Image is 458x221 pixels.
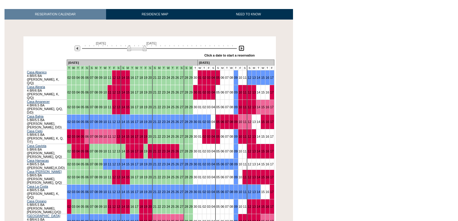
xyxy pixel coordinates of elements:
a: 25 [171,120,175,124]
a: 12 [112,162,116,166]
a: 22 [157,91,161,94]
a: 12 [248,135,251,138]
a: 15 [126,135,130,138]
a: 12 [112,149,116,153]
a: 12 [112,91,116,94]
a: 12 [248,120,251,124]
a: 05 [81,91,84,94]
a: 09 [99,135,102,138]
a: 08 [94,135,98,138]
a: 04 [76,135,80,138]
a: 07 [225,149,229,153]
a: 13 [117,149,120,153]
a: 03 [72,162,75,166]
a: 02 [203,149,206,153]
a: 14 [257,105,260,109]
a: 19 [144,76,148,79]
a: 25 [171,105,175,109]
a: 14 [121,91,125,94]
a: 24 [166,149,170,153]
a: 27 [180,105,183,109]
a: 15 [126,76,130,79]
a: 14 [121,120,125,124]
a: 01 [198,105,202,109]
a: 30 [194,135,197,138]
a: 11 [243,76,246,79]
a: 06 [85,105,89,109]
a: 15 [126,120,130,124]
a: 02 [67,135,71,138]
a: 06 [221,105,224,109]
a: 23 [162,105,166,109]
a: 02 [203,135,206,138]
a: 11 [108,120,111,124]
a: 26 [176,120,179,124]
a: 10 [103,162,107,166]
a: 18 [139,105,143,109]
a: 14 [257,91,260,94]
a: 06 [221,91,224,94]
a: 02 [67,105,71,109]
a: 08 [94,76,98,79]
a: 09 [234,91,238,94]
a: 02 [203,76,206,79]
a: 05 [81,76,84,79]
a: 17 [135,135,139,138]
a: 11 [108,105,111,109]
a: 10 [103,149,107,153]
a: 14 [121,76,125,79]
a: 29 [189,120,193,124]
a: 20 [148,149,152,153]
a: 06 [221,76,224,79]
a: 16 [130,91,134,94]
a: 24 [166,91,170,94]
a: 20 [148,76,152,79]
a: 12 [248,149,251,153]
a: 10 [103,120,107,124]
a: 10 [239,91,242,94]
a: 13 [252,120,256,124]
img: Previous [75,45,80,51]
a: 08 [230,105,233,109]
a: 09 [234,76,238,79]
a: 08 [230,120,233,124]
a: 13 [117,162,120,166]
a: 03 [72,105,75,109]
a: 14 [121,105,125,109]
a: 04 [76,120,80,124]
a: 07 [225,135,229,138]
a: 10 [239,105,242,109]
a: 28 [185,76,188,79]
a: 16 [130,149,134,153]
a: 06 [85,120,89,124]
a: 05 [216,120,220,124]
a: 02 [203,120,206,124]
a: 15 [126,91,130,94]
a: 21 [153,91,157,94]
a: 05 [216,91,220,94]
a: 29 [189,76,193,79]
a: 11 [108,76,111,79]
a: RESERVATION CALENDAR [5,9,106,20]
a: 06 [85,76,89,79]
a: 18 [139,135,143,138]
a: 02 [67,76,71,79]
a: 20 [148,105,152,109]
a: 23 [162,76,166,79]
a: 04 [211,76,215,79]
a: 04 [211,149,215,153]
a: 01 [198,149,202,153]
a: 07 [90,135,93,138]
a: 28 [185,105,188,109]
a: 26 [176,91,179,94]
a: 10 [239,120,242,124]
a: 12 [112,76,116,79]
a: 03 [72,149,75,153]
a: 11 [108,162,111,166]
a: 26 [176,76,179,79]
a: 16 [266,120,269,124]
a: 11 [243,149,246,153]
a: NEED TO KNOW [204,9,293,20]
a: 17 [270,105,274,109]
a: 07 [90,149,93,153]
